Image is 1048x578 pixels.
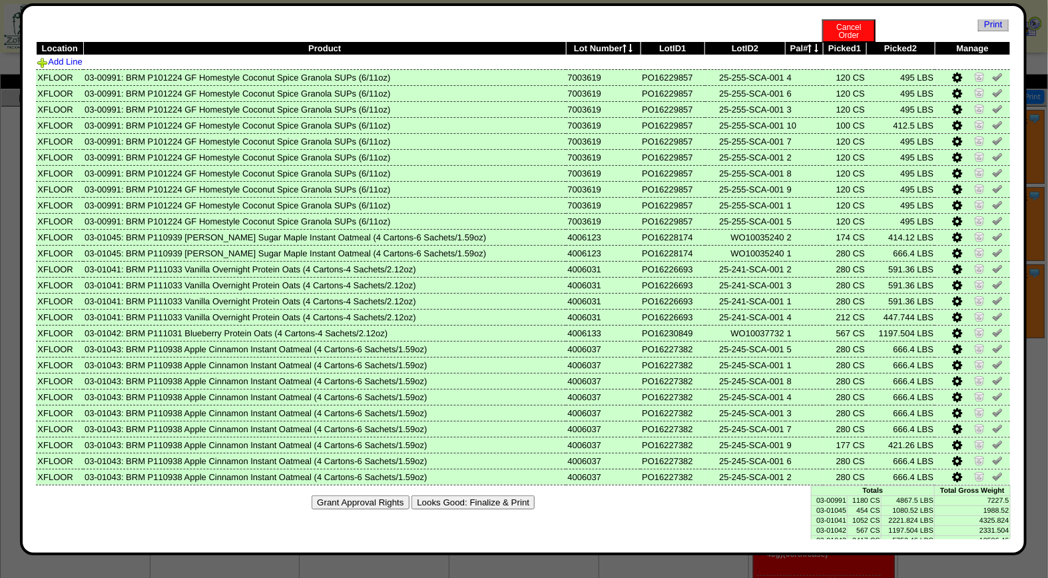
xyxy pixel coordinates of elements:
[992,183,1003,194] img: Un-Verify Pick
[823,357,866,373] td: 280 CS
[848,525,882,535] td: 567 CS
[641,197,704,213] td: PO16229857
[992,215,1003,226] img: Un-Verify Pick
[935,535,1010,545] td: 10586.46
[992,343,1003,354] img: Un-Verify Pick
[83,293,566,309] td: 03-01041: BRM P111033 Vanilla Overnight Protein Oats (4 Cartons-4 Sachets/2.12oz)
[974,279,985,290] img: Zero Item and Verify
[83,101,566,117] td: 03-00991: BRM P101224 GF Homestyle Coconut Spice Granola SUPs (6/11oz)
[974,199,985,210] img: Zero Item and Verify
[705,405,786,421] td: 25-245-SCA-001
[786,197,824,213] td: 1
[992,311,1003,322] img: Un-Verify Pick
[786,245,824,261] td: 1
[848,535,882,545] td: 2417 CS
[992,151,1003,162] img: Un-Verify Pick
[786,213,824,229] td: 5
[411,495,535,509] button: Looks Good: Finalize & Print
[36,181,83,197] td: XFLOOR
[36,277,83,293] td: XFLOOR
[36,405,83,421] td: XFLOOR
[83,42,566,55] th: Product
[786,437,824,453] td: 9
[83,69,566,85] td: 03-00991: BRM P101224 GF Homestyle Coconut Spice Granola SUPs (6/11oz)
[848,495,882,505] td: 1180 CS
[866,133,935,149] td: 495 LBS
[83,85,566,101] td: 03-00991: BRM P101224 GF Homestyle Coconut Spice Granola SUPs (6/11oz)
[974,135,985,146] img: Zero Item and Verify
[866,245,935,261] td: 666.4 LBS
[974,231,985,242] img: Zero Item and Verify
[866,469,935,485] td: 666.4 LBS
[641,453,704,469] td: PO16227382
[705,357,786,373] td: 25-245-SCA-001
[705,229,786,245] td: WO10035240
[974,295,985,306] img: Zero Item and Verify
[566,341,641,357] td: 4006037
[881,505,934,515] td: 1080.52 LBS
[935,525,1010,535] td: 2331.504
[823,421,866,437] td: 280 CS
[848,515,882,525] td: 1052 CS
[823,245,866,261] td: 280 CS
[974,167,985,178] img: Zero Item and Verify
[786,42,824,55] th: Pal#
[866,229,935,245] td: 414.12 LBS
[823,213,866,229] td: 120 CS
[811,535,848,545] td: 03-01043
[992,87,1003,98] img: Un-Verify Pick
[566,101,641,117] td: 7003619
[823,165,866,181] td: 120 CS
[566,213,641,229] td: 7003619
[36,197,83,213] td: XFLOOR
[848,505,882,515] td: 454 CS
[866,165,935,181] td: 495 LBS
[786,389,824,405] td: 4
[83,453,566,469] td: 03-01043: BRM P110938 Apple Cinnamon Instant Oatmeal (4 Cartons-6 Sachets/1.59oz)
[866,421,935,437] td: 666.4 LBS
[974,263,985,274] img: Zero Item and Verify
[866,341,935,357] td: 666.4 LBS
[83,373,566,389] td: 03-01043: BRM P110938 Apple Cinnamon Instant Oatmeal (4 Cartons-6 Sachets/1.59oz)
[992,119,1003,130] img: Un-Verify Pick
[866,437,935,453] td: 421.26 LBS
[566,133,641,149] td: 7003619
[992,199,1003,210] img: Un-Verify Pick
[641,389,704,405] td: PO16227382
[641,405,704,421] td: PO16227382
[823,101,866,117] td: 120 CS
[705,293,786,309] td: 25-241-SCA-001
[705,181,786,197] td: 25-255-SCA-001
[641,213,704,229] td: PO16229857
[36,69,83,85] td: XFLOOR
[566,421,641,437] td: 4006037
[866,453,935,469] td: 666.4 LBS
[978,17,1008,31] a: Print
[992,263,1003,274] img: Un-Verify Pick
[705,309,786,325] td: 25-241-SCA-001
[992,167,1003,178] img: Un-Verify Pick
[974,119,985,130] img: Zero Item and Verify
[974,391,985,402] img: Zero Item and Verify
[37,57,48,68] img: Add Item to Order
[935,495,1010,505] td: 7227.5
[36,421,83,437] td: XFLOOR
[811,525,848,535] td: 03-01042
[823,42,866,55] th: Picked1
[36,437,83,453] td: XFLOOR
[823,373,866,389] td: 280 CS
[866,69,935,85] td: 495 LBS
[811,495,848,505] td: 03-00991
[974,343,985,354] img: Zero Item and Verify
[705,421,786,437] td: 25-245-SCA-001
[36,469,83,485] td: XFLOOR
[974,327,985,338] img: Zero Item and Verify
[786,453,824,469] td: 6
[823,469,866,485] td: 280 CS
[36,261,83,277] td: XFLOOR
[935,485,1010,495] td: Total Gross Weight
[866,181,935,197] td: 495 LBS
[866,101,935,117] td: 495 LBS
[83,117,566,133] td: 03-00991: BRM P101224 GF Homestyle Coconut Spice Granola SUPs (6/11oz)
[811,485,935,495] td: Totals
